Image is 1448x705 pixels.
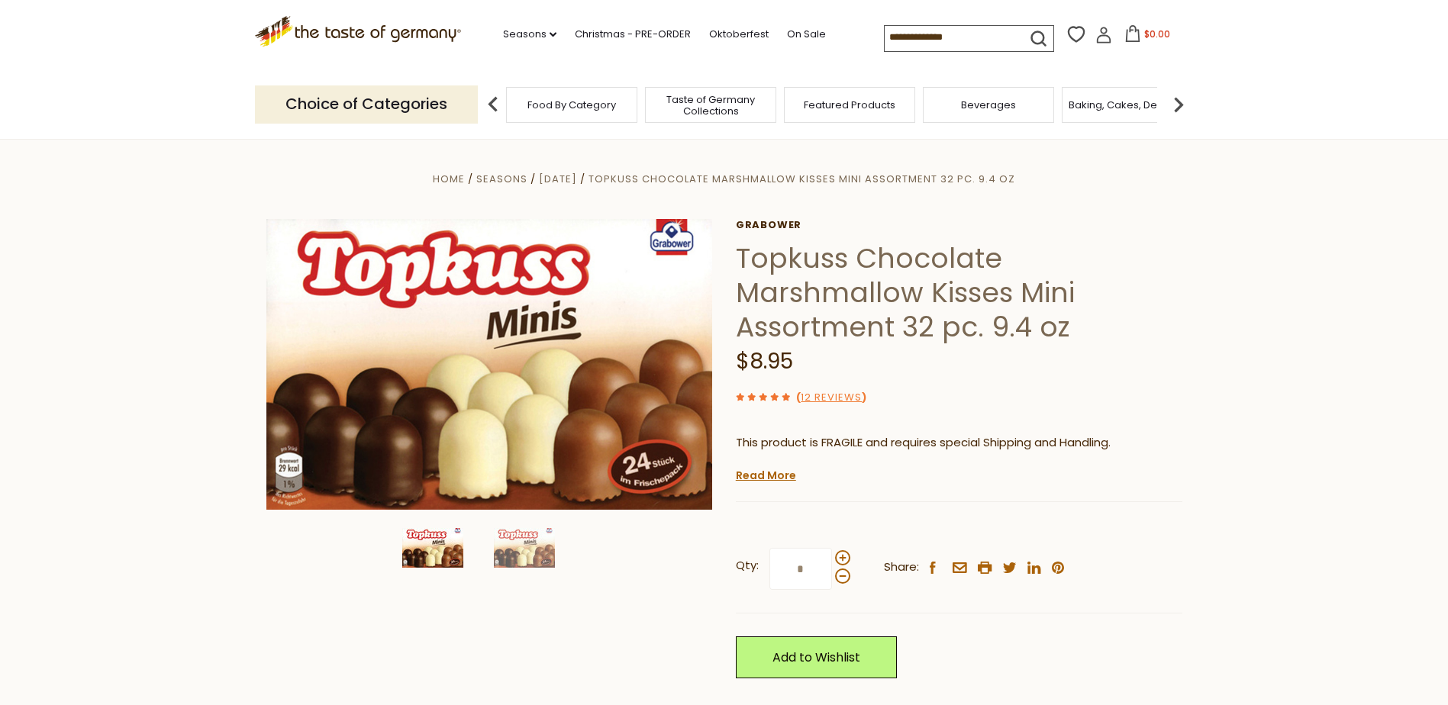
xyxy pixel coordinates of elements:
a: Grabower [736,219,1182,231]
a: Christmas - PRE-ORDER [575,26,691,43]
span: ( ) [796,390,866,404]
img: Topkuss Chocolate Marshmellow Kisses (4 units) [266,219,713,510]
a: Food By Category [527,99,616,111]
img: Topkuss Minis Chocolate Kisses in three varieties [494,528,555,568]
a: [DATE] [539,172,577,186]
a: Seasons [503,26,556,43]
button: $0.00 [1115,25,1180,48]
a: Featured Products [804,99,895,111]
span: $8.95 [736,346,793,376]
p: This product is FRAGILE and requires special Shipping and Handling. [736,433,1182,452]
strong: Qty: [736,556,759,575]
a: Read More [736,468,796,483]
img: Topkuss Chocolate Marshmellow Kisses (4 units) [402,528,463,568]
input: Qty: [769,548,832,590]
a: Beverages [961,99,1016,111]
a: Oktoberfest [709,26,769,43]
span: Share: [884,558,919,577]
h1: Topkuss Chocolate Marshmallow Kisses Mini Assortment 32 pc. 9.4 oz [736,241,1182,344]
a: Taste of Germany Collections [650,94,772,117]
a: Add to Wishlist [736,636,897,678]
a: 12 Reviews [801,390,862,406]
span: $0.00 [1144,27,1170,40]
a: Seasons [476,172,527,186]
img: previous arrow [478,89,508,120]
img: next arrow [1163,89,1194,120]
a: Home [433,172,465,186]
li: We will ship this product in heat-protective, cushioned packaging and ice during warm weather mon... [750,464,1182,483]
a: Baking, Cakes, Desserts [1069,99,1187,111]
a: Topkuss Chocolate Marshmallow Kisses Mini Assortment 32 pc. 9.4 oz [589,172,1015,186]
a: On Sale [787,26,826,43]
p: Choice of Categories [255,85,478,123]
